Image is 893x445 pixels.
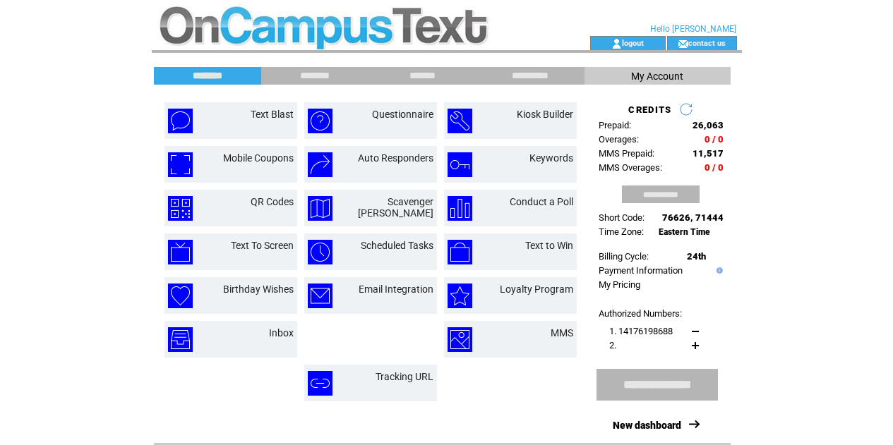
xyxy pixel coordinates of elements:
[168,109,193,133] img: text-blast.png
[308,371,332,396] img: tracking-url.png
[251,109,294,120] a: Text Blast
[662,212,724,223] span: 76626, 71444
[599,162,662,173] span: MMS Overages:
[693,148,724,159] span: 11,517
[599,148,654,159] span: MMS Prepaid:
[529,152,573,164] a: Keywords
[693,120,724,130] span: 26,063
[168,327,193,352] img: inbox.png
[448,284,472,308] img: loyalty-program.png
[599,308,682,319] span: Authorized Numbers:
[631,71,683,82] span: My Account
[376,371,433,382] a: Tracking URL
[659,227,710,237] span: Eastern Time
[308,240,332,264] img: scheduled-tasks.png
[359,284,433,295] a: Email Integration
[168,196,193,221] img: qr-codes.png
[611,38,622,49] img: account_icon.gif
[525,240,573,251] a: Text to Win
[448,152,472,177] img: keywords.png
[231,240,294,251] a: Text To Screen
[308,109,332,133] img: questionnaire.png
[308,152,332,177] img: auto-responders.png
[168,240,193,264] img: text-to-screen.png
[372,109,433,120] a: Questionnaire
[251,196,294,207] a: QR Codes
[599,212,645,223] span: Short Code:
[622,38,644,47] a: logout
[448,327,472,352] img: mms.png
[599,134,639,145] span: Overages:
[599,279,640,290] a: My Pricing
[168,284,193,308] img: birthday-wishes.png
[448,240,472,264] img: text-to-win.png
[678,38,688,49] img: contact_us_icon.gif
[448,196,472,221] img: conduct-a-poll.png
[308,196,332,221] img: scavenger-hunt.png
[609,326,673,336] span: 1. 14176198688
[628,104,671,115] span: CREDITS
[358,152,433,164] a: Auto Responders
[599,120,631,130] span: Prepaid:
[168,152,193,177] img: mobile-coupons.png
[650,24,736,34] span: Hello [PERSON_NAME]
[687,251,706,262] span: 24th
[599,251,649,262] span: Billing Cycle:
[448,109,472,133] img: kiosk-builder.png
[269,327,294,339] a: Inbox
[688,38,726,47] a: contact us
[500,284,573,295] a: Loyalty Program
[599,226,644,237] span: Time Zone:
[609,340,616,350] span: 2.
[705,162,724,173] span: 0 / 0
[599,265,683,276] a: Payment Information
[358,196,433,219] a: Scavenger [PERSON_NAME]
[510,196,573,207] a: Conduct a Poll
[551,327,573,339] a: MMS
[713,267,723,274] img: help.gif
[308,284,332,308] img: email-integration.png
[517,109,573,120] a: Kiosk Builder
[613,420,681,431] a: New dashboard
[223,284,294,295] a: Birthday Wishes
[705,134,724,145] span: 0 / 0
[223,152,294,164] a: Mobile Coupons
[361,240,433,251] a: Scheduled Tasks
